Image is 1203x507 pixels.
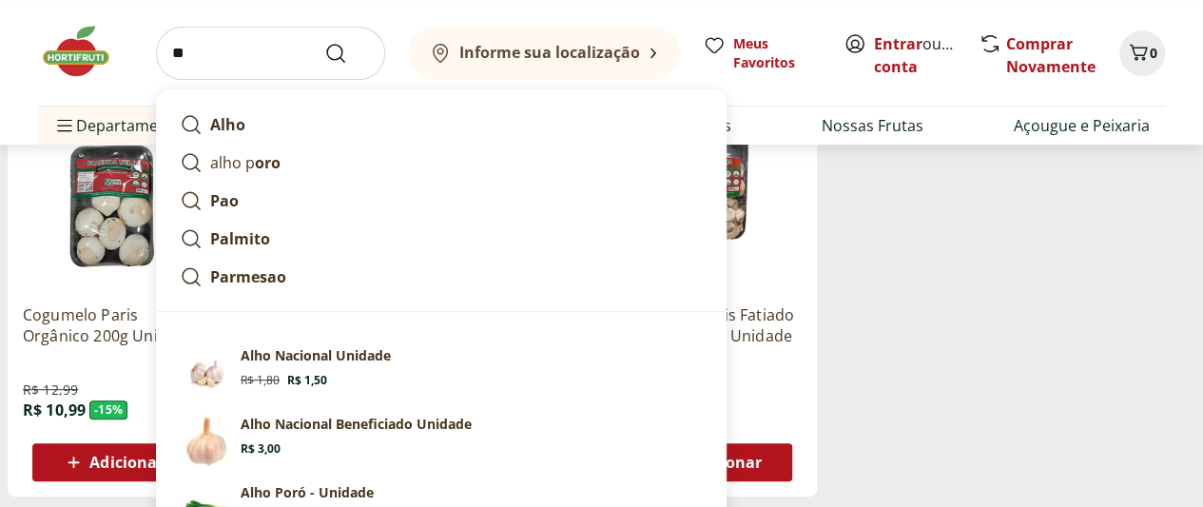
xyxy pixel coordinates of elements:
[156,27,385,80] input: search
[89,400,127,419] span: - 15 %
[180,415,233,468] img: Alho Nacional Beneficiado Unidade
[874,32,959,78] span: ou
[874,33,979,77] a: Criar conta
[53,103,76,148] button: Menu
[89,455,164,470] span: Adicionar
[32,443,194,481] button: Adicionar
[23,380,78,400] span: R$ 12,99
[23,108,204,289] img: Cogumelo Paris Orgânico 200g Unidade
[324,42,370,65] button: Submit Search
[172,106,710,144] a: Alho
[210,228,270,249] strong: Palmito
[210,114,245,135] strong: Alho
[210,266,286,287] strong: Parmesao
[1150,44,1157,62] span: 0
[874,33,922,54] a: Entrar
[703,34,821,72] a: Meus Favoritos
[822,114,923,137] a: Nossas Frutas
[459,42,640,63] b: Informe sua localização
[172,407,710,476] a: Alho Nacional Beneficiado UnidadeAlho Nacional Beneficiado UnidadeR$ 3,00
[172,258,710,296] a: Parmesao
[1014,114,1150,137] a: Açougue e Peixaria
[241,483,374,502] p: Alho Poró - Unidade
[408,27,680,80] button: Informe sua localização
[53,103,190,148] span: Departamentos
[241,373,280,388] span: R$ 1,80
[1119,30,1165,76] button: Carrinho
[38,23,133,80] img: Hortifruti
[23,400,86,420] span: R$ 10,99
[241,415,472,434] p: Alho Nacional Beneficiado Unidade
[172,220,710,258] a: Palmito
[241,441,281,457] span: R$ 3,00
[255,152,281,173] strong: oro
[1006,33,1096,77] a: Comprar Novamente
[241,346,391,365] p: Alho Nacional Unidade
[172,339,710,407] a: PrincipalAlho Nacional UnidadeR$ 1,80R$ 1,50
[180,346,233,400] img: Principal
[172,144,710,182] a: alho poro
[733,34,821,72] span: Meus Favoritos
[172,182,710,220] a: Pao
[287,373,327,388] span: R$ 1,50
[210,151,281,174] p: alho p
[23,304,204,346] a: Cogumelo Paris Orgânico 200g Unidade
[210,190,239,211] strong: Pao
